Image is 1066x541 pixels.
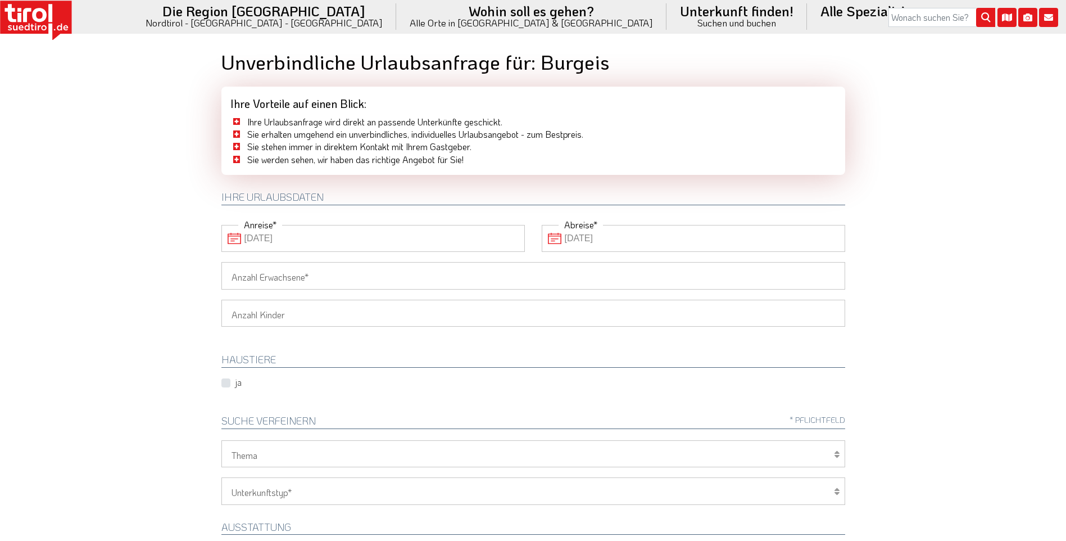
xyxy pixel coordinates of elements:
[221,354,845,368] h2: HAUSTIERE
[146,18,383,28] small: Nordtirol - [GEOGRAPHIC_DATA] - [GEOGRAPHIC_DATA]
[997,8,1017,27] i: Karte öffnen
[230,154,836,166] li: Sie werden sehen, wir haben das richtige Angebot für Sie!
[230,141,836,153] li: Sie stehen immer in direktem Kontakt mit Ihrem Gastgeber.
[410,18,653,28] small: Alle Orte in [GEOGRAPHIC_DATA] & [GEOGRAPHIC_DATA]
[1018,8,1037,27] i: Fotogalerie
[1039,8,1058,27] i: Kontakt
[680,18,793,28] small: Suchen und buchen
[230,128,836,141] li: Sie erhalten umgehend ein unverbindliches, individuelles Urlaubsangebot - zum Bestpreis.
[221,87,845,116] div: Ihre Vorteile auf einen Blick:
[221,522,845,535] h2: Ausstattung
[230,116,836,128] li: Ihre Urlaubsanfrage wird direkt an passende Unterkünfte geschickt.
[221,192,845,205] h2: Ihre Urlaubsdaten
[235,376,242,389] label: ja
[888,8,995,27] input: Wonach suchen Sie?
[221,416,845,429] h2: Suche verfeinern
[221,51,845,73] h1: Unverbindliche Urlaubsanfrage für: Burgeis
[790,416,845,424] span: * Pflichtfeld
